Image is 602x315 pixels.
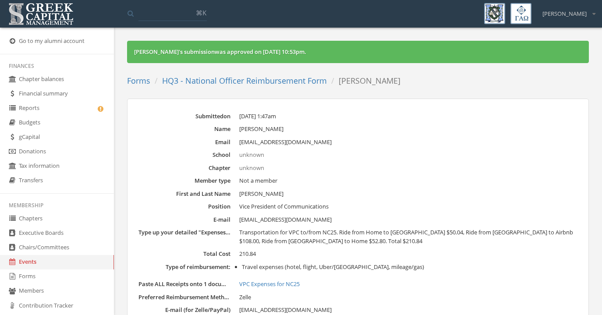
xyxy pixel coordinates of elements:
li: [PERSON_NAME] [327,75,400,87]
dt: School [138,151,230,159]
a: HQ3 - National Officer Reimbursement Form [162,75,327,86]
dt: First and Last Name [138,190,230,198]
span: unknown [239,151,264,159]
dt: E-mail [138,216,230,224]
span: [PERSON_NAME] [239,190,283,198]
dt: Paste ALL Receipts onto 1 document, save as PDF, then attach HERE [138,280,230,288]
span: ⌘K [196,8,206,17]
dd: [PERSON_NAME] [239,125,577,134]
div: [PERSON_NAME] [537,3,595,18]
dt: Chapter [138,164,230,172]
span: [EMAIL_ADDRESS][DOMAIN_NAME] [239,216,332,223]
dd: [EMAIL_ADDRESS][DOMAIN_NAME] [239,138,577,147]
span: [DATE] 1:47am [239,112,276,120]
a: VPC Expenses for NC25 [239,280,577,289]
span: [PERSON_NAME] [542,10,587,18]
dt: Position [138,202,230,211]
span: [DATE] 10:53pm [263,48,305,56]
dt: Type up your detailed "Expenses List": [138,228,230,237]
dd: Not a member [239,177,577,185]
span: Vice President of Communications [239,202,329,210]
dt: Total Cost [138,250,230,258]
div: [PERSON_NAME] 's submission was approved on . [134,48,582,56]
dt: Name [138,125,230,133]
span: [EMAIL_ADDRESS][DOMAIN_NAME] [239,306,332,314]
dt: Preferred Reimbursement Method [138,293,230,301]
a: Forms [127,75,150,86]
span: unknown [239,164,264,172]
dt: Email [138,138,230,146]
dt: Submitted on [138,112,230,120]
span: Zelle [239,293,251,301]
dt: E-mail (for Zelle/PayPal) [138,306,230,314]
span: 210.84 [239,250,256,258]
li: Travel expenses (hotel, flight, Uber/[GEOGRAPHIC_DATA], mileage/gas) [242,263,577,272]
span: Transportation for VPC to/from NC25. Ride from Home to [GEOGRAPHIC_DATA] $50.04, Ride from [GEOGR... [239,228,573,245]
dt: Member type [138,177,230,185]
dt: Type of reimbursement: [138,263,230,271]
